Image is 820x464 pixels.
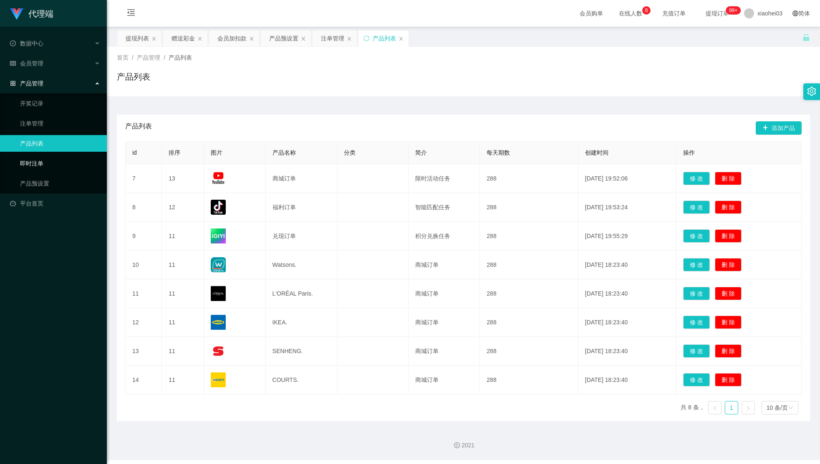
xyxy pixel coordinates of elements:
[169,54,192,61] span: 产品列表
[114,441,813,450] div: 2021
[162,366,204,394] td: 11
[585,149,608,156] span: 创建时间
[266,193,337,222] td: 福利订单
[715,316,742,329] button: 删 除
[126,251,162,279] td: 10
[266,366,337,394] td: COURTS.
[211,286,226,301] img: 68176c60d0f9a.png
[480,279,578,308] td: 288
[658,10,690,16] span: 充值订单
[10,60,16,66] i: 图标: table
[10,195,100,212] a: 图标: dashboard平台首页
[162,337,204,366] td: 11
[126,279,162,308] td: 11
[132,149,137,156] span: id
[746,406,751,411] i: 图标: right
[126,164,162,193] td: 7
[409,366,480,394] td: 商城订单
[725,401,738,414] a: 1
[301,36,306,41] i: 图标: close
[10,60,43,67] span: 会员管理
[578,164,676,193] td: [DATE] 19:52:06
[683,373,710,386] button: 修 改
[802,34,810,41] i: 图标: unlock
[409,308,480,337] td: 商城订单
[217,30,247,46] div: 会员加扣款
[10,80,43,87] span: 产品管理
[151,36,156,41] i: 图标: close
[683,229,710,243] button: 修 改
[578,193,676,222] td: [DATE] 19:53:24
[615,10,646,16] span: 在线人数
[172,30,195,46] div: 赠送彩金
[409,164,480,193] td: 限时活动任务
[126,222,162,251] td: 9
[162,164,204,193] td: 13
[20,135,100,152] a: 产品列表
[578,222,676,251] td: [DATE] 19:55:29
[162,251,204,279] td: 11
[701,10,733,16] span: 提现订单
[137,54,160,61] span: 产品管理
[20,175,100,192] a: 产品预设置
[197,36,202,41] i: 图标: close
[266,251,337,279] td: Watsons.
[715,229,742,243] button: 删 除
[642,6,651,15] sup: 8
[683,201,710,214] button: 修 改
[164,54,165,61] span: /
[249,36,254,41] i: 图标: close
[767,401,788,414] div: 10 条/页
[712,406,717,411] i: 图标: left
[726,6,741,15] sup: 1182
[117,0,145,27] i: 图标: menu-fold
[645,6,648,15] p: 8
[715,258,742,271] button: 删 除
[20,95,100,112] a: 开奖记录
[125,121,152,135] span: 产品列表
[788,405,793,411] i: 图标: down
[480,222,578,251] td: 288
[347,36,352,41] i: 图标: close
[409,222,480,251] td: 积分兑换任务
[409,279,480,308] td: 商城订单
[211,257,226,272] img: 68176a989e162.jpg
[126,337,162,366] td: 13
[807,87,816,96] i: 图标: setting
[266,337,337,366] td: SENHENG.
[117,70,150,83] h1: 产品列表
[10,80,16,86] i: 图标: appstore-o
[162,279,204,308] td: 11
[321,30,344,46] div: 注单管理
[480,251,578,279] td: 288
[715,172,742,185] button: 删 除
[266,308,337,337] td: IKEA.
[126,366,162,394] td: 14
[132,54,134,61] span: /
[162,308,204,337] td: 11
[480,308,578,337] td: 288
[792,10,798,16] i: 图标: global
[10,40,16,46] i: 图标: check-circle-o
[578,251,676,279] td: [DATE] 18:23:40
[211,344,226,359] img: 68176f62e0d74.png
[28,0,53,27] h1: 代理端
[162,193,204,222] td: 12
[409,193,480,222] td: 智能匹配任务
[715,201,742,214] button: 删 除
[162,222,204,251] td: 11
[708,401,722,414] li: 上一页
[578,279,676,308] td: [DATE] 18:23:40
[681,401,705,414] li: 共 8 条，
[126,30,149,46] div: 提现列表
[211,171,226,186] img: 68a482f25dc63.jpg
[266,222,337,251] td: 兑现订单
[480,164,578,193] td: 288
[683,149,695,156] span: 操作
[269,30,298,46] div: 产品预设置
[725,401,738,414] li: 1
[211,149,222,156] span: 图片
[683,258,710,271] button: 修 改
[409,251,480,279] td: 商城订单
[683,172,710,185] button: 修 改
